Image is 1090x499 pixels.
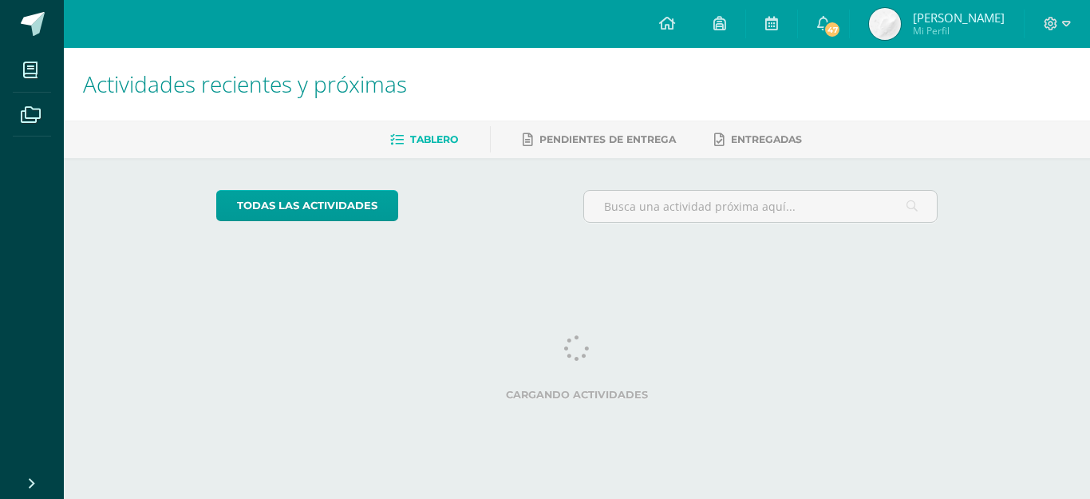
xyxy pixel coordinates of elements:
[584,191,938,222] input: Busca una actividad próxima aquí...
[869,8,901,40] img: 6388f4e445c937176ef17366dd738452.png
[823,21,841,38] span: 47
[731,133,802,145] span: Entregadas
[216,389,938,401] label: Cargando actividades
[390,127,458,152] a: Tablero
[523,127,676,152] a: Pendientes de entrega
[539,133,676,145] span: Pendientes de entrega
[410,133,458,145] span: Tablero
[83,69,407,99] span: Actividades recientes y próximas
[216,190,398,221] a: todas las Actividades
[913,24,1005,38] span: Mi Perfil
[714,127,802,152] a: Entregadas
[913,10,1005,26] span: [PERSON_NAME]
